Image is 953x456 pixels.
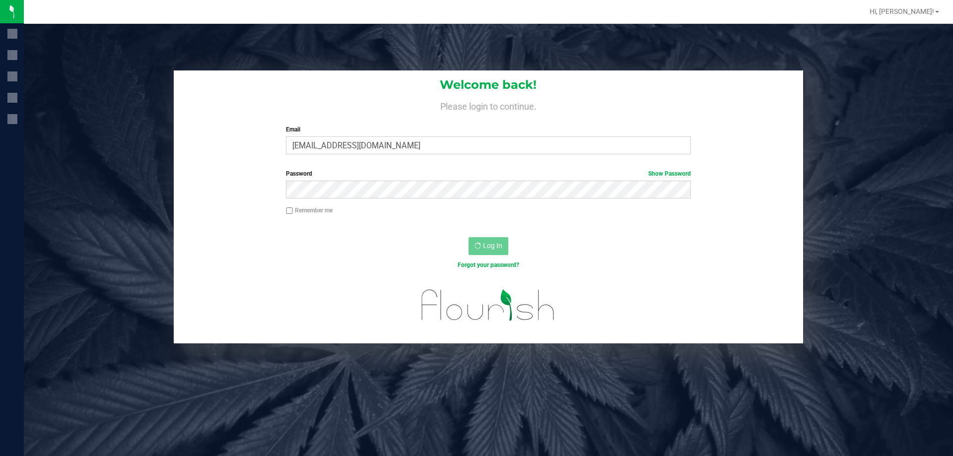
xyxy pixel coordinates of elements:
[648,170,691,177] a: Show Password
[870,7,934,15] span: Hi, [PERSON_NAME]!
[458,261,519,268] a: Forgot your password?
[409,280,567,330] img: flourish_logo.svg
[469,237,508,255] button: Log In
[483,242,502,250] span: Log In
[286,170,312,177] span: Password
[286,207,293,214] input: Remember me
[286,206,333,215] label: Remember me
[174,78,803,91] h1: Welcome back!
[174,99,803,111] h4: Please login to continue.
[286,125,690,134] label: Email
